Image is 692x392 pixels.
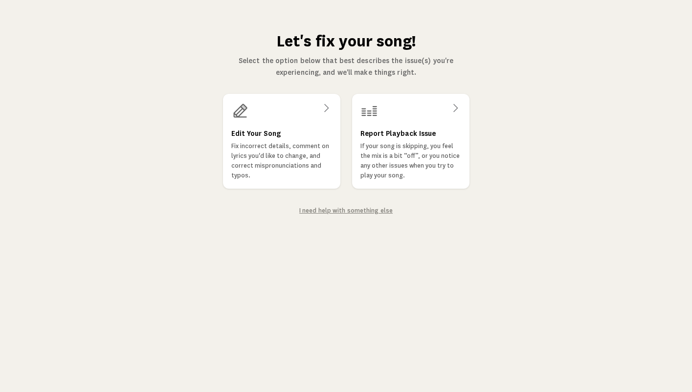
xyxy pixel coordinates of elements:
h1: Let's fix your song! [222,31,470,51]
p: Select the option below that best describes the issue(s) you're experiencing, and we'll make thin... [222,55,470,78]
a: Edit Your SongFix incorrect details, comment on lyrics you'd like to change, and correct mispronu... [223,94,340,189]
h3: Report Playback Issue [360,128,436,139]
a: Report Playback IssueIf your song is skipping, you feel the mix is a bit “off”, or you notice any... [352,94,469,189]
h3: Edit Your Song [231,128,281,139]
p: If your song is skipping, you feel the mix is a bit “off”, or you notice any other issues when yo... [360,141,461,180]
a: I need help with something else [299,207,393,214]
p: Fix incorrect details, comment on lyrics you'd like to change, and correct mispronunciations and ... [231,141,332,180]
